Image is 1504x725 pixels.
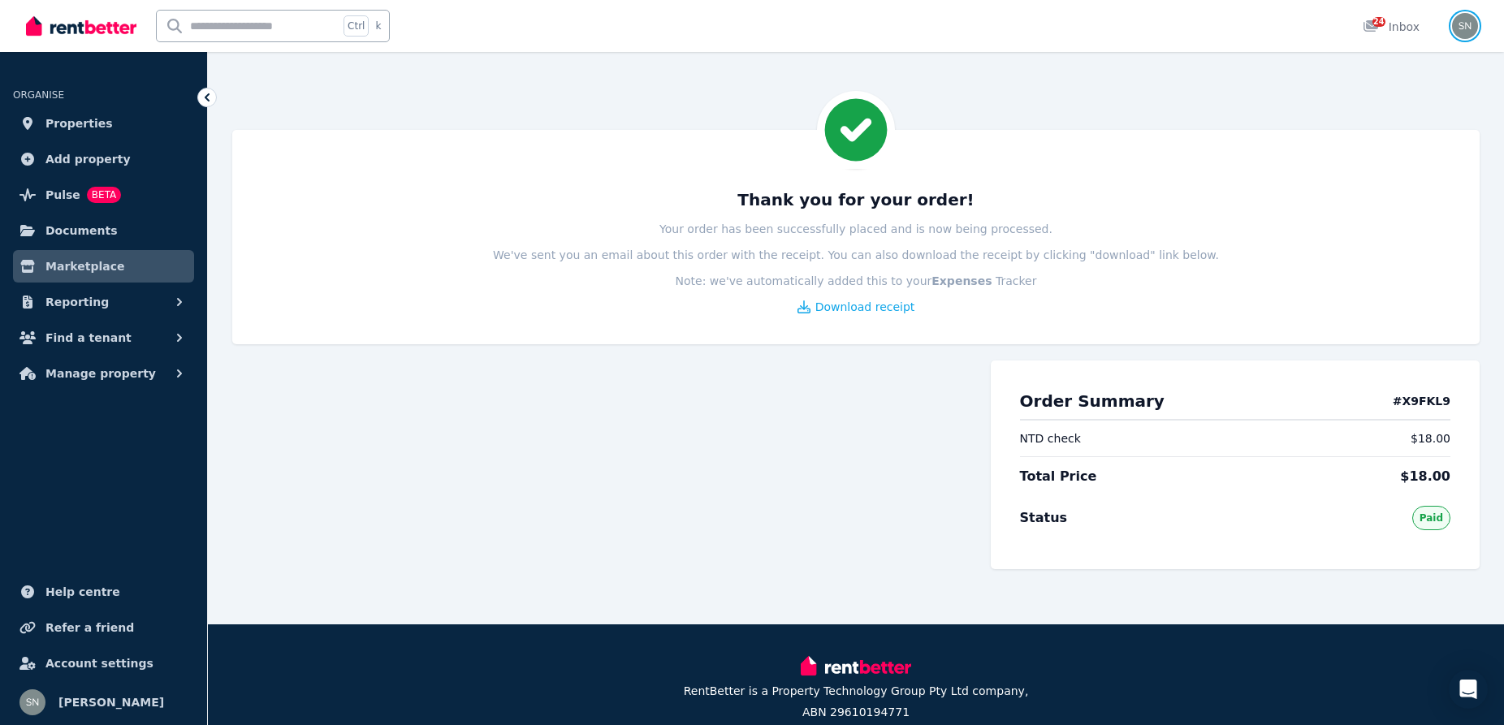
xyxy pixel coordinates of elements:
[13,611,194,644] a: Refer a friend
[493,247,1219,263] p: We've sent you an email about this order with the receipt. You can also download the receipt by c...
[13,647,194,680] a: Account settings
[1020,508,1068,528] span: Status
[1393,393,1450,409] h4: # X9FKL9
[13,143,194,175] a: Add property
[45,114,113,133] span: Properties
[13,214,194,247] a: Documents
[45,149,131,169] span: Add property
[13,322,194,354] button: Find a tenant
[13,286,194,318] button: Reporting
[1363,19,1420,35] div: Inbox
[13,179,194,211] a: PulseBETA
[1449,670,1488,709] div: Open Intercom Messenger
[1020,390,1165,412] h2: Order Summary
[26,14,136,38] img: RentBetter
[19,689,45,715] img: Stephen Nobbs
[1020,467,1097,486] span: Total Price
[13,89,64,101] span: ORGANISE
[13,357,194,390] button: Manage property
[1020,430,1081,447] span: NTD check
[344,15,369,37] span: Ctrl
[815,299,915,315] span: Download receipt
[801,654,911,678] img: RentBetter
[1400,467,1450,486] span: $18.00
[45,582,120,602] span: Help centre
[684,683,1029,699] p: RentBetter is a Property Technology Group Pty Ltd company,
[13,107,194,140] a: Properties
[375,19,381,32] span: k
[931,274,992,287] b: Expenses
[45,364,156,383] span: Manage property
[802,704,910,720] p: ABN 29610194771
[1411,430,1450,447] span: $18.00
[737,188,974,211] h3: Thank you for your order!
[13,576,194,608] a: Help centre
[1452,13,1478,39] img: Stephen Nobbs
[45,654,153,673] span: Account settings
[87,187,121,203] span: BETA
[45,257,124,276] span: Marketplace
[45,618,134,637] span: Refer a friend
[13,250,194,283] a: Marketplace
[45,328,132,347] span: Find a tenant
[45,185,80,205] span: Pulse
[58,693,164,712] span: [PERSON_NAME]
[1420,511,1443,524] span: Paid
[1372,17,1385,27] span: 24
[45,221,118,240] span: Documents
[45,292,109,312] span: Reporting
[659,221,1052,237] p: Your order has been successfully placed and is now being processed.
[676,273,1037,289] p: Note: we've automatically added this to your Tracker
